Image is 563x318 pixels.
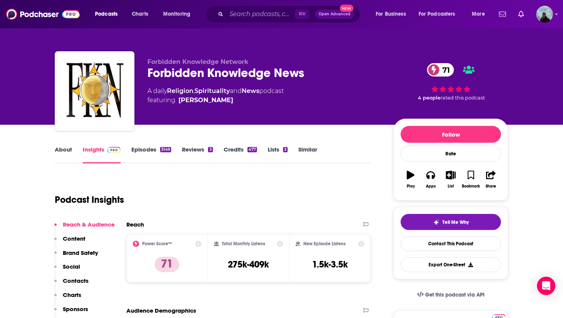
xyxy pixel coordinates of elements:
div: Rate [401,146,501,161]
h1: Podcast Insights [55,194,124,205]
div: 3 [283,147,288,152]
button: Brand Safety [54,249,98,263]
span: Get this podcast via API [425,292,484,298]
button: Open AdvancedNew [315,10,354,19]
p: Sponsors [63,305,88,313]
a: Charts [127,8,153,20]
img: User Profile [536,6,553,23]
h2: New Episode Listens [303,241,345,246]
span: and [230,87,242,95]
a: Christopher Mathieu [178,96,233,105]
a: Contact This Podcast [401,236,501,251]
a: News [242,87,259,95]
div: Apps [426,184,436,189]
h2: Power Score™ [142,241,172,246]
h2: Total Monthly Listens [222,241,265,246]
div: 3 [208,147,213,152]
h2: Reach [126,221,144,228]
a: Similar [298,146,317,163]
span: More [472,9,485,20]
a: InsightsPodchaser Pro [83,146,121,163]
img: Forbidden Knowledge News [56,53,133,129]
div: 71 4 peoplerated this podcast [393,58,508,106]
span: Podcasts [95,9,118,20]
button: Reach & Audience [54,221,115,235]
span: Open Advanced [319,12,350,16]
span: Tell Me Why [442,219,469,225]
h3: 1.5k-3.5k [312,259,348,270]
button: Follow [401,126,501,143]
div: Play [407,184,415,189]
span: 71 [435,63,454,77]
a: Episodes3149 [131,146,171,163]
p: Charts [63,291,81,298]
span: Monitoring [163,9,190,20]
button: Show profile menu [536,6,553,23]
button: Charts [54,291,81,305]
button: open menu [466,8,494,20]
div: 3149 [160,147,171,152]
span: Charts [132,9,148,20]
button: Apps [421,166,440,193]
img: Podchaser - Follow, Share and Rate Podcasts [6,7,80,21]
p: Social [63,263,80,270]
div: List [448,184,454,189]
div: 477 [247,147,257,152]
button: open menu [370,8,416,20]
span: ⌘ K [295,9,309,19]
a: Lists3 [268,146,288,163]
p: Brand Safety [63,249,98,256]
button: Content [54,235,85,249]
span: New [340,5,354,12]
img: Podchaser Pro [107,147,121,153]
a: Show notifications dropdown [515,8,527,21]
a: Credits477 [224,146,257,163]
a: Religion [167,87,193,95]
a: About [55,146,72,163]
button: tell me why sparkleTell Me Why [401,214,501,230]
span: Logged in as DavidWest [536,6,553,23]
button: Social [54,263,80,277]
span: featuring [147,96,284,105]
div: Open Intercom Messenger [537,277,555,295]
button: Share [481,166,501,193]
span: For Business [376,9,406,20]
h3: 275k-409k [228,259,269,270]
button: List [441,166,461,193]
a: Get this podcast via API [411,285,491,304]
span: 4 people [418,95,440,101]
button: Bookmark [461,166,481,193]
div: A daily podcast [147,86,284,105]
button: open menu [414,8,466,20]
span: Forbidden Knowledge Network [147,58,249,65]
p: 71 [155,257,179,272]
button: open menu [158,8,200,20]
a: Show notifications dropdown [496,8,509,21]
p: Contacts [63,277,88,284]
div: Bookmark [462,184,480,189]
a: 71 [427,63,454,77]
span: , [193,87,195,95]
a: Reviews3 [182,146,213,163]
button: Contacts [54,277,88,291]
button: Export One-Sheet [401,257,501,272]
div: Search podcasts, credits, & more... [213,5,368,23]
a: Spirituality [195,87,230,95]
button: open menu [90,8,128,20]
span: For Podcasters [419,9,455,20]
span: rated this podcast [440,95,485,101]
div: Share [486,184,496,189]
input: Search podcasts, credits, & more... [226,8,295,20]
button: Play [401,166,421,193]
p: Content [63,235,85,242]
h2: Audience Demographics [126,307,196,314]
img: tell me why sparkle [433,219,439,225]
p: Reach & Audience [63,221,115,228]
